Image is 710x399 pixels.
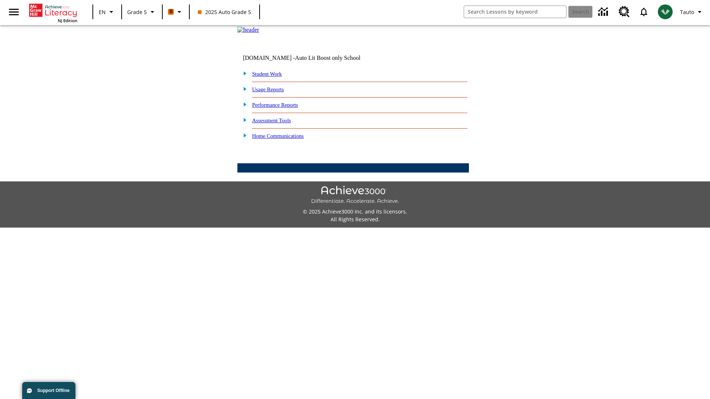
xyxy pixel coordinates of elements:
button: Select a new avatar [653,2,677,21]
img: plus.gif [239,132,247,139]
img: plus.gif [239,85,247,92]
a: Data Center [594,2,614,22]
img: avatar image [658,4,673,19]
span: EN [99,8,106,16]
button: Support Offline [22,382,75,399]
span: B [169,7,173,16]
button: Profile/Settings [677,5,707,18]
button: Boost Class color is orange. Change class color [165,5,187,18]
a: Assessment Tools [252,117,291,123]
img: plus.gif [239,101,247,108]
nobr: Auto Lit Boost only School [295,55,361,61]
a: Home Communications [252,133,304,139]
img: plus.gif [239,70,247,76]
div: Home [29,2,77,23]
img: plus.gif [239,116,247,123]
button: Grade: Grade 5, Select a grade [124,5,160,18]
input: search field [464,6,566,18]
img: header [237,27,259,33]
span: Grade 5 [127,8,147,16]
a: Notifications [634,2,653,21]
a: Student Work [252,71,282,77]
button: Open side menu [3,1,25,23]
a: Resource Center, Will open in new tab [614,2,634,22]
span: 2025 Auto Grade 5 [198,8,251,16]
span: Tauto [680,8,694,16]
a: Performance Reports [252,102,298,108]
img: Achieve3000 Differentiate Accelerate Achieve [311,186,399,205]
td: [DOMAIN_NAME] - [243,55,379,61]
button: Language: EN, Select a language [95,5,119,18]
a: Usage Reports [252,86,284,92]
span: Support Offline [37,388,70,393]
span: NJ Edition [58,18,77,23]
